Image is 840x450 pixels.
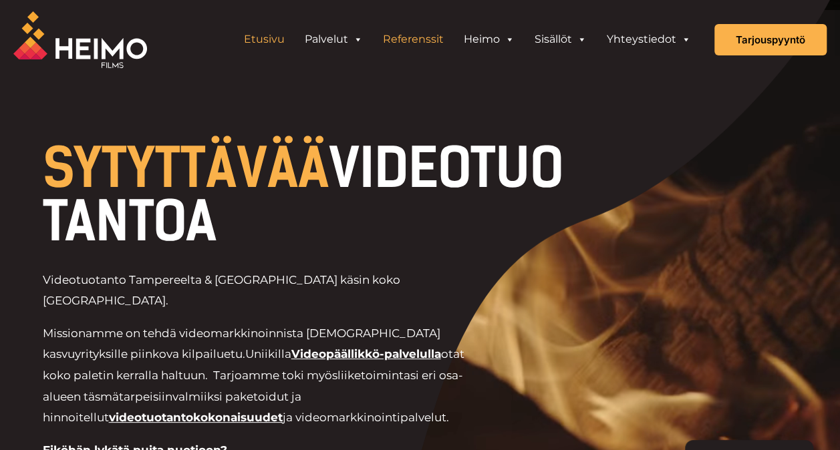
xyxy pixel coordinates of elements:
span: Uniikilla [245,347,291,361]
a: Heimo [454,26,525,53]
p: Missionamme on tehdä videomarkkinoinnista [DEMOGRAPHIC_DATA] kasvuyrityksille piinkova kilpailuetu. [43,323,486,429]
span: liiketoimintasi eri osa-alueen täsmätarpeisiin [43,369,463,403]
p: Videotuotanto Tampereelta & [GEOGRAPHIC_DATA] käsin koko [GEOGRAPHIC_DATA]. [43,270,486,312]
a: Palvelut [295,26,373,53]
a: Etusivu [234,26,295,53]
a: Sisällöt [525,26,597,53]
span: valmiiksi paketoidut ja hinnoitellut [43,390,301,425]
span: ja videomarkkinointipalvelut. [283,411,449,424]
h1: VIDEOTUOTANTOA [43,142,577,248]
span: SYTYTTÄVÄÄ [43,136,329,200]
a: Tarjouspyyntö [714,24,827,55]
a: videotuotantokokonaisuudet [109,411,283,424]
a: Videopäällikkö-palvelulla [291,347,441,361]
a: Referenssit [373,26,454,53]
img: Heimo Filmsin logo [13,11,147,68]
aside: Header Widget 1 [227,26,708,53]
a: Yhteystiedot [597,26,701,53]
